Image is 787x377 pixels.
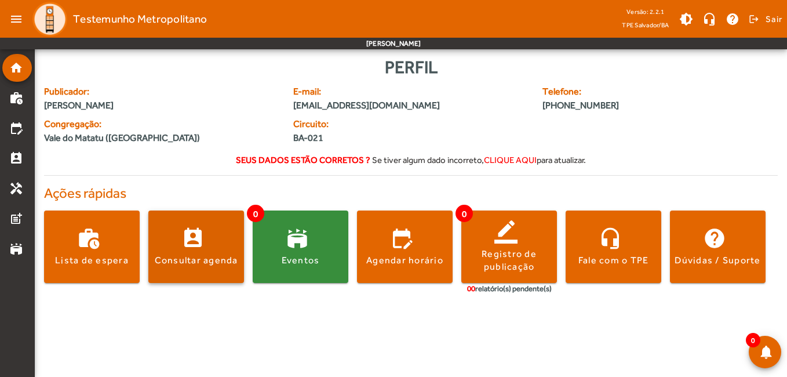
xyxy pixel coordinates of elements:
button: Sair [747,10,782,28]
span: TPE Salvador/BA [622,19,669,31]
span: Vale do Matatu ([GEOGRAPHIC_DATA]) [44,131,200,145]
span: Testemunho Metropolitano [73,10,207,28]
div: Versão: 2.2.1 [622,5,669,19]
mat-icon: stadium [9,242,23,256]
span: [PERSON_NAME] [44,99,279,113]
mat-icon: handyman [9,182,23,195]
span: 0 [746,333,760,347]
span: Telefone: [542,85,716,99]
span: 0 [456,205,473,222]
div: Registro de publicação [461,248,557,274]
mat-icon: perm_contact_calendar [9,151,23,165]
strong: Seus dados estão corretos ? [236,155,370,165]
button: Fale com o TPE [566,211,661,283]
mat-icon: edit_calendar [9,121,23,135]
div: Eventos [282,254,320,267]
div: Agendar horário [366,254,443,267]
div: Lista de espera [55,254,129,267]
div: Fale com o TPE [578,254,649,267]
span: Publicador: [44,85,279,99]
span: 00 [467,284,475,293]
span: E-mail: [293,85,529,99]
div: relatório(s) pendente(s) [467,283,552,295]
img: Logo TPE [32,2,67,37]
a: Testemunho Metropolitano [28,2,207,37]
span: 0 [247,205,264,222]
div: Dúvidas / Suporte [675,254,760,267]
h4: Ações rápidas [44,185,778,202]
mat-icon: menu [5,8,28,31]
span: clique aqui [484,155,537,165]
mat-icon: home [9,61,23,75]
mat-icon: post_add [9,212,23,226]
mat-icon: work_history [9,91,23,105]
span: Sair [766,10,782,28]
button: Registro de publicação [461,211,557,283]
button: Dúvidas / Suporte [670,211,766,283]
button: Consultar agenda [148,211,244,283]
div: Perfil [44,54,778,80]
span: Congregação: [44,117,279,131]
button: Eventos [253,211,348,283]
span: [PHONE_NUMBER] [542,99,716,113]
span: Circuito: [293,117,404,131]
span: [EMAIL_ADDRESS][DOMAIN_NAME] [293,99,529,113]
span: Se tiver algum dado incorreto, para atualizar. [372,155,586,165]
button: Agendar horário [357,211,453,283]
span: BA-021 [293,131,404,145]
div: Consultar agenda [155,254,238,267]
button: Lista de espera [44,211,140,283]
